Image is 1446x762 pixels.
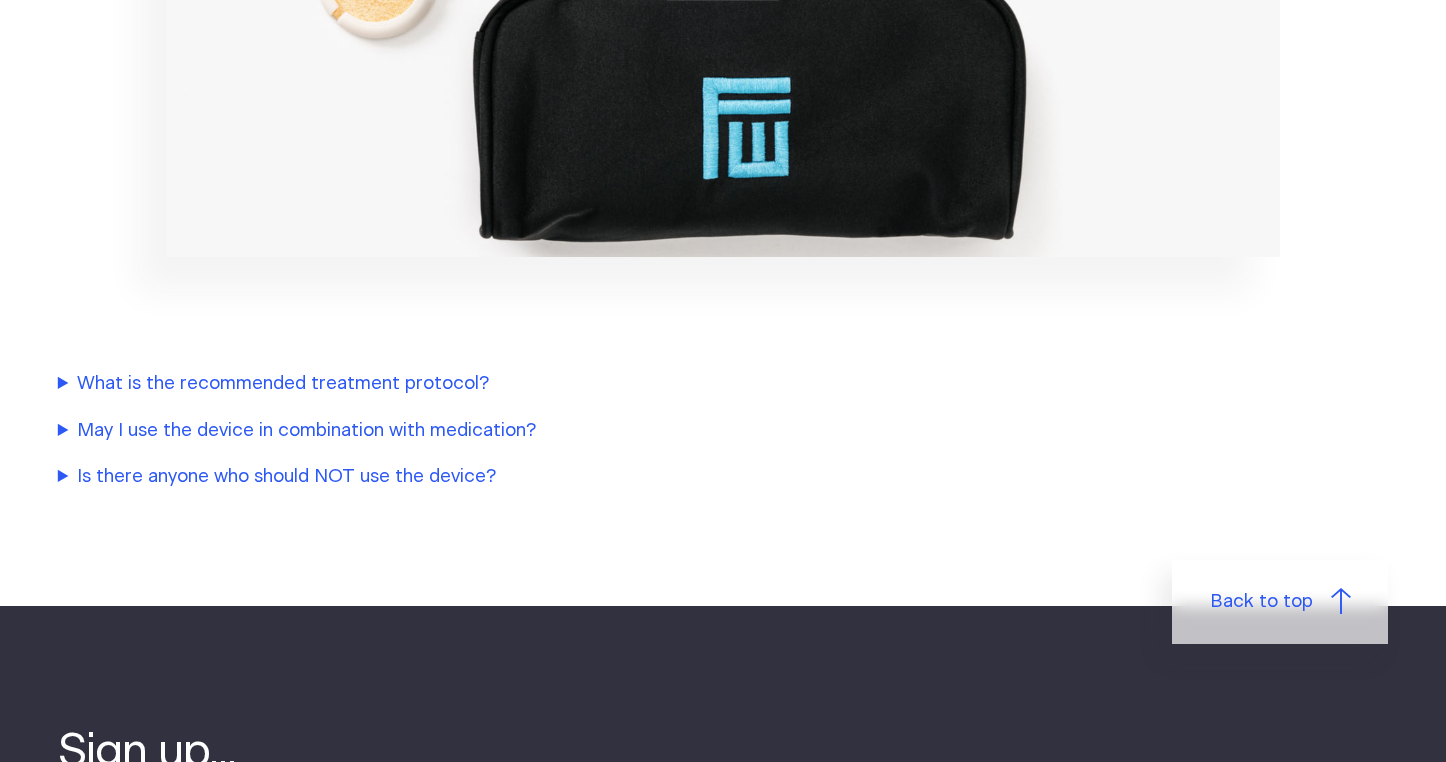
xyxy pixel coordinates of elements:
[1210,588,1313,616] span: Back to top
[58,417,898,445] summary: May I use the device in combination with medication?
[58,370,898,398] summary: What is the recommended treatment protocol?
[58,463,898,491] summary: Is there anyone who should NOT use the device?
[1172,560,1388,644] a: Back to top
